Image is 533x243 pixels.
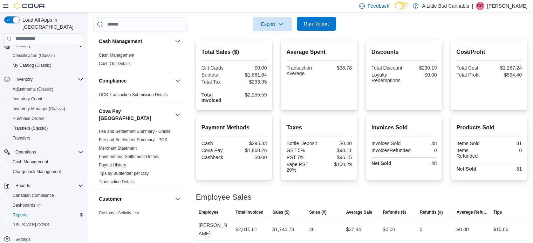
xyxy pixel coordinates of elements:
[13,212,27,218] span: Reports
[371,160,391,166] strong: Net Sold
[99,171,149,176] span: Tips by Budtender per Day
[99,129,171,134] a: Fee and Settlement Summary - Online
[10,201,43,209] a: Dashboards
[10,124,50,133] a: Transfers (Classic)
[15,77,33,82] span: Inventory
[10,167,64,176] a: Chargeback Management
[99,61,131,66] span: Cash Out Details
[1,147,86,157] button: Operations
[13,202,41,208] span: Dashboards
[13,181,33,190] button: Reports
[99,137,167,142] a: Fee and Settlement Summary - POS
[7,114,86,123] button: Purchase Orders
[13,181,83,190] span: Reports
[7,51,86,60] button: Classification (Classic)
[99,61,131,66] a: Cash Out Details
[235,72,267,78] div: $1,861.64
[201,123,267,132] h2: Payment Methods
[10,191,83,200] span: Canadian Compliance
[420,225,423,234] div: 0
[93,51,187,71] div: Cash Management
[93,91,187,102] div: Compliance
[321,162,352,167] div: $100.29
[14,2,46,9] img: Cova
[371,65,403,71] div: Total Discount
[99,210,139,216] span: Customer Activity List
[405,160,437,166] div: 48
[491,65,522,71] div: $1,267.24
[10,51,58,60] a: Classification (Classic)
[456,123,522,132] h2: Products Sold
[371,148,411,153] div: InvoicesRefunded
[7,220,86,230] button: [US_STATE] CCRS
[493,225,508,234] div: $15.86
[99,162,126,168] span: Payout History
[10,85,56,93] a: Adjustments (Classic)
[10,61,54,70] a: My Catalog (Classic)
[10,134,33,142] a: Transfers
[371,72,403,83] div: Loyalty Redemptions
[10,201,83,209] span: Dashboards
[395,2,409,9] input: Dark Mode
[99,163,126,167] a: Payout History
[304,20,329,27] span: Run Report
[456,65,487,71] div: Total Cost
[10,51,83,60] span: Classification (Classic)
[491,166,522,172] div: 81
[10,191,57,200] a: Canadian Compliance
[13,148,83,156] span: Operations
[235,79,267,85] div: $293.95
[99,53,134,58] a: Cash Management
[173,77,182,85] button: Compliance
[10,211,30,219] a: Reports
[309,225,315,234] div: 46
[383,209,406,215] span: Refunds ($)
[7,123,86,133] button: Transfers (Classic)
[99,77,172,84] button: Compliance
[456,72,487,78] div: Total Profit
[13,116,45,121] span: Purchase Orders
[7,84,86,94] button: Adjustments (Classic)
[10,85,83,93] span: Adjustments (Classic)
[405,65,437,71] div: -$230.19
[422,2,469,10] p: A Little Bud Cannabis
[456,48,522,56] h2: Cost/Profit
[321,141,352,146] div: $0.40
[201,141,233,146] div: Cash
[235,155,267,160] div: $0.00
[493,209,502,215] span: Tips
[321,155,352,160] div: $95.15
[13,42,33,50] button: Catalog
[10,95,45,103] a: Inventory Count
[7,133,86,143] button: Transfers
[491,148,522,153] div: 0
[173,110,182,119] button: Cova Pay [GEOGRAPHIC_DATA]
[99,92,168,98] span: OCS Transaction Submission Details
[487,2,527,10] p: [PERSON_NAME]
[286,148,317,153] div: GST 5%
[13,106,65,112] span: Inventory Manager (Classic)
[456,141,487,146] div: Items Sold
[457,209,488,215] span: Average Refund
[297,17,336,31] button: Run Report
[346,225,361,234] div: $37.84
[201,79,233,85] div: Total Tax
[253,17,292,31] button: Export
[405,141,437,146] div: 48
[1,181,86,191] button: Reports
[20,16,83,30] span: Load All Apps in [GEOGRAPHIC_DATA]
[395,9,395,10] span: Dark Mode
[13,169,61,174] span: Chargeback Management
[10,221,52,229] a: [US_STATE] CCRS
[201,155,233,160] div: Cashback
[13,53,55,58] span: Classification (Classic)
[13,63,52,68] span: My Catalog (Classic)
[13,75,35,84] button: Inventory
[7,104,86,114] button: Inventory Manager (Classic)
[414,148,437,153] div: 0
[321,65,352,71] div: $38.78
[235,225,257,234] div: $2,015.81
[235,148,267,153] div: $1,860.26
